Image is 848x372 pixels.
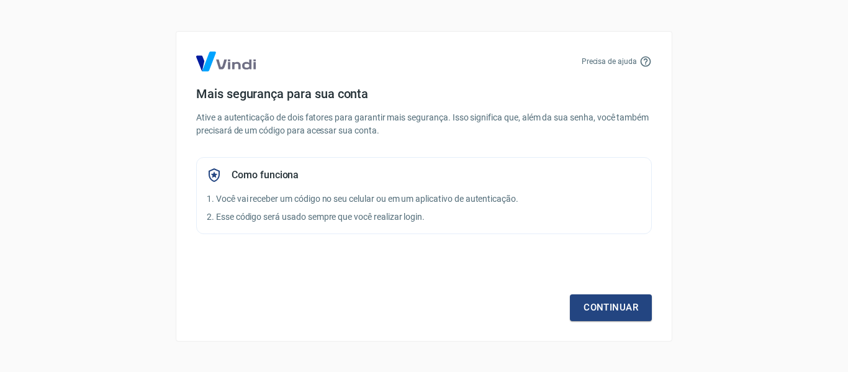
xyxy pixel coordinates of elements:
p: Precisa de ajuda [582,56,637,67]
p: 1. Você vai receber um código no seu celular ou em um aplicativo de autenticação. [207,193,641,206]
p: 2. Esse código será usado sempre que você realizar login. [207,211,641,224]
h5: Como funciona [232,169,299,181]
h4: Mais segurança para sua conta [196,86,652,101]
img: Logo Vind [196,52,256,71]
p: Ative a autenticação de dois fatores para garantir mais segurança. Isso significa que, além da su... [196,111,652,137]
a: Continuar [570,294,652,320]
